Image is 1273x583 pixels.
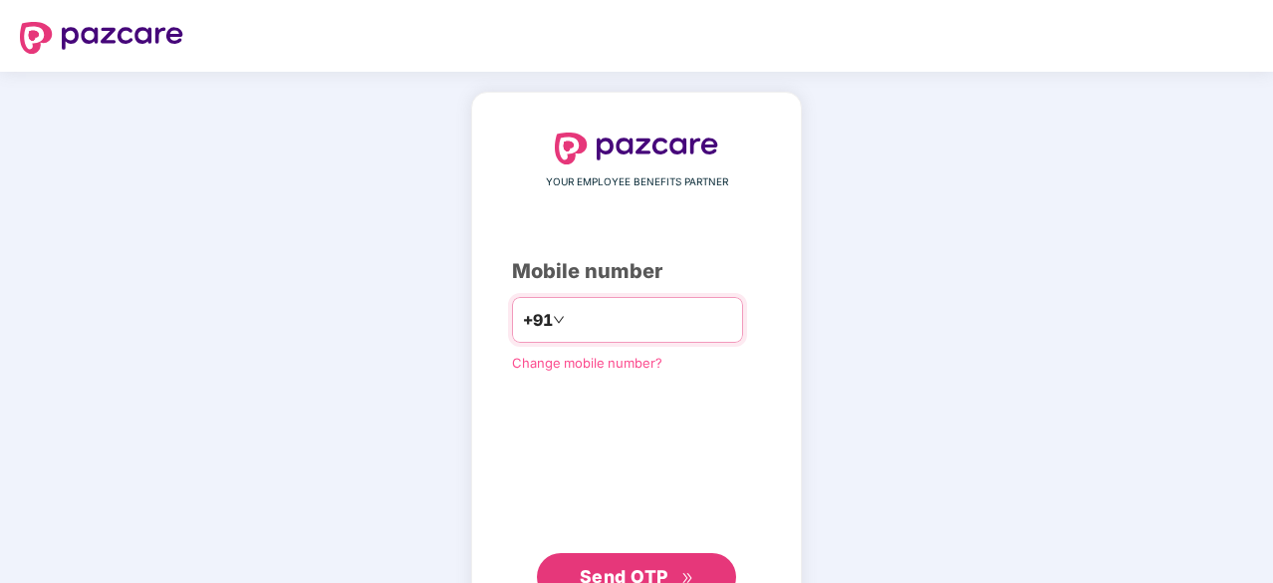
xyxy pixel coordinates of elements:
span: YOUR EMPLOYEE BENEFITS PARTNER [546,174,728,190]
div: Mobile number [512,256,761,287]
img: logo [20,22,183,54]
span: down [553,314,565,326]
span: +91 [523,308,553,333]
img: logo [555,133,718,164]
a: Change mobile number? [512,355,662,371]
